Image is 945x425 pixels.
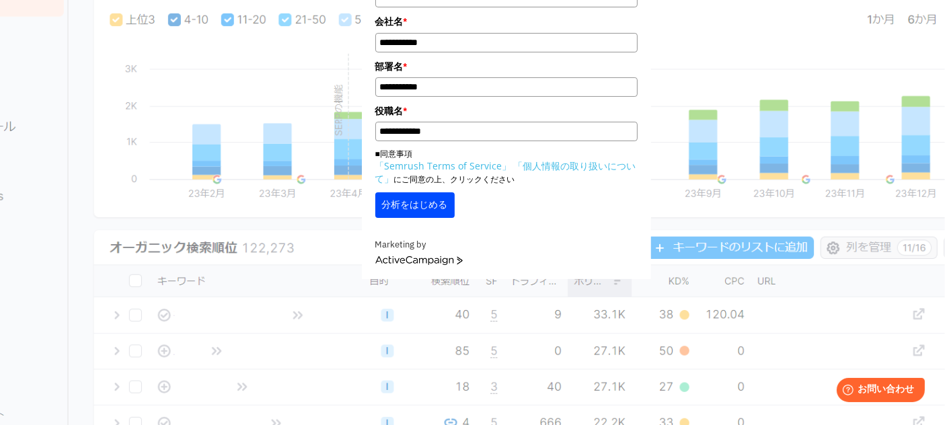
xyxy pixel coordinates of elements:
a: 「Semrush Terms of Service」 [375,159,512,172]
div: Marketing by [375,238,638,252]
label: 会社名 [375,14,638,29]
p: ■同意事項 にご同意の上、クリックください [375,148,638,186]
label: 部署名 [375,59,638,74]
button: 分析をはじめる [375,192,455,218]
a: 「個人情報の取り扱いについて」 [375,159,636,185]
label: 役職名 [375,104,638,118]
iframe: Help widget launcher [825,373,930,410]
